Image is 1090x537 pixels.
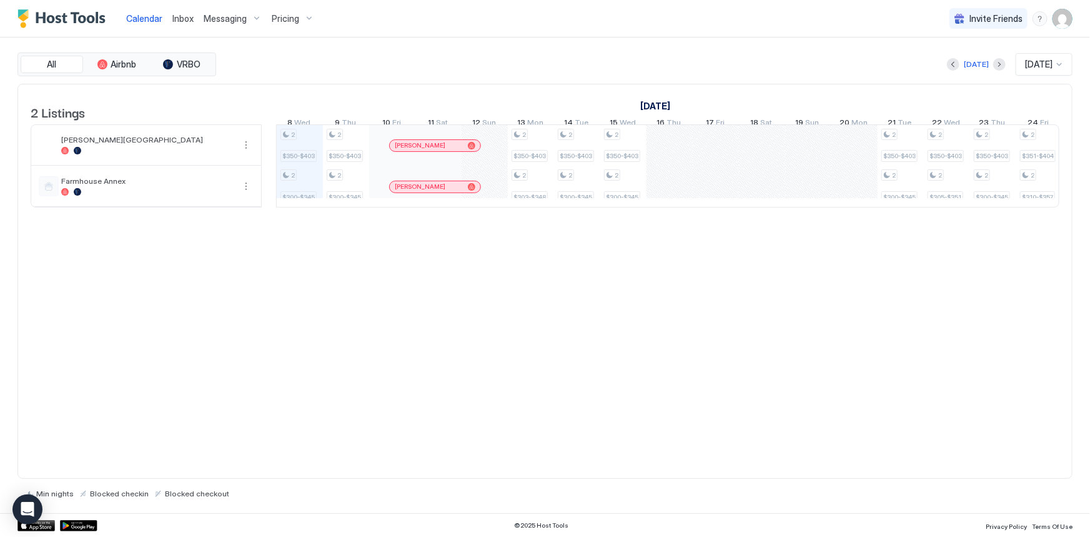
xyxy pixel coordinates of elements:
[883,193,916,201] span: $300-$345
[39,135,59,155] div: listing image
[204,13,247,24] span: Messaging
[560,152,592,160] span: $350-$403
[291,131,295,139] span: 2
[885,115,915,133] a: October 21, 2025
[515,521,569,529] span: © 2025 Host Tools
[560,193,592,201] span: $300-$345
[938,131,942,139] span: 2
[840,118,850,131] span: 20
[1022,152,1054,160] span: $351-$404
[329,193,361,201] span: $300-$345
[993,58,1006,71] button: Next month
[615,131,618,139] span: 2
[272,13,299,24] span: Pricing
[929,152,962,160] span: $350-$403
[969,13,1023,24] span: Invite Friends
[288,118,293,131] span: 8
[282,152,315,160] span: $350-$403
[379,115,404,133] a: October 10, 2025
[947,58,959,71] button: Previous month
[751,118,759,131] span: 18
[239,179,254,194] button: More options
[991,118,1006,131] span: Thu
[337,131,341,139] span: 2
[126,13,162,24] span: Calendar
[60,520,97,531] div: Google Play Store
[748,115,776,133] a: October 18, 2025
[654,115,685,133] a: October 16, 2025
[944,118,961,131] span: Wed
[329,152,361,160] span: $350-$403
[425,115,451,133] a: October 11, 2025
[706,118,714,131] span: 17
[239,138,254,153] button: More options
[1032,523,1073,530] span: Terms Of Use
[852,118,868,131] span: Mon
[395,141,445,149] span: [PERSON_NAME]
[47,59,57,70] span: All
[938,171,942,179] span: 2
[606,193,638,201] span: $300-$345
[606,152,638,160] span: $350-$403
[1022,193,1053,201] span: $310-$357
[1041,118,1049,131] span: Fri
[716,118,725,131] span: Fri
[86,56,148,73] button: Airbnb
[482,118,496,131] span: Sun
[892,171,896,179] span: 2
[620,118,636,131] span: Wed
[61,135,234,144] span: [PERSON_NAME][GEOGRAPHIC_DATA]
[17,9,111,28] a: Host Tools Logo
[1025,59,1053,70] span: [DATE]
[929,115,964,133] a: October 22, 2025
[892,131,896,139] span: 2
[239,138,254,153] div: menu
[979,118,989,131] span: 23
[837,115,871,133] a: October 20, 2025
[637,97,673,115] a: October 1, 2025
[428,118,434,131] span: 11
[806,118,820,131] span: Sun
[472,118,480,131] span: 12
[12,494,42,524] div: Open Intercom Messenger
[17,520,55,531] div: App Store
[522,131,526,139] span: 2
[1053,9,1073,29] div: User profile
[436,118,448,131] span: Sat
[392,118,401,131] span: Fri
[888,118,896,131] span: 21
[61,176,234,186] span: Farmhouse Annex
[986,523,1027,530] span: Privacy Policy
[332,115,359,133] a: October 9, 2025
[568,131,572,139] span: 2
[513,193,546,201] span: $303-$348
[929,193,961,201] span: $305-$351
[342,118,356,131] span: Thu
[986,519,1027,532] a: Privacy Policy
[962,57,991,72] button: [DATE]
[976,193,1008,201] span: $300-$345
[517,118,525,131] span: 13
[1031,131,1034,139] span: 2
[382,118,390,131] span: 10
[291,171,295,179] span: 2
[239,179,254,194] div: menu
[90,489,149,498] span: Blocked checkin
[575,118,589,131] span: Tue
[172,13,194,24] span: Inbox
[177,59,201,70] span: VRBO
[568,171,572,179] span: 2
[151,56,213,73] button: VRBO
[984,171,988,179] span: 2
[295,118,311,131] span: Wed
[976,115,1009,133] a: October 23, 2025
[1028,118,1039,131] span: 24
[111,59,137,70] span: Airbnb
[126,12,162,25] a: Calendar
[607,115,639,133] a: October 15, 2025
[527,118,543,131] span: Mon
[796,118,804,131] span: 19
[165,489,229,498] span: Blocked checkout
[883,152,916,160] span: $350-$403
[337,171,341,179] span: 2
